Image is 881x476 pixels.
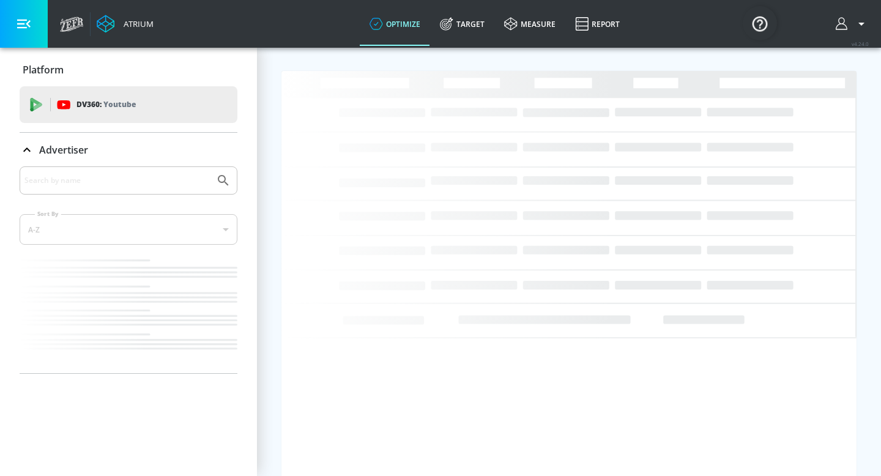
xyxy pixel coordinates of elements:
input: Search by name [24,173,210,188]
a: Target [430,2,494,46]
label: Sort By [35,210,61,218]
p: DV360: [76,98,136,111]
a: Atrium [97,15,154,33]
nav: list of Advertiser [20,255,237,373]
div: Advertiser [20,166,237,373]
p: Youtube [103,98,136,111]
div: Platform [20,53,237,87]
span: v 4.24.0 [852,40,869,47]
a: optimize [360,2,430,46]
a: Report [565,2,630,46]
div: DV360: Youtube [20,86,237,123]
button: Open Resource Center [743,6,777,40]
p: Platform [23,63,64,76]
div: A-Z [20,214,237,245]
div: Atrium [119,18,154,29]
div: Advertiser [20,133,237,167]
p: Advertiser [39,143,88,157]
a: measure [494,2,565,46]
